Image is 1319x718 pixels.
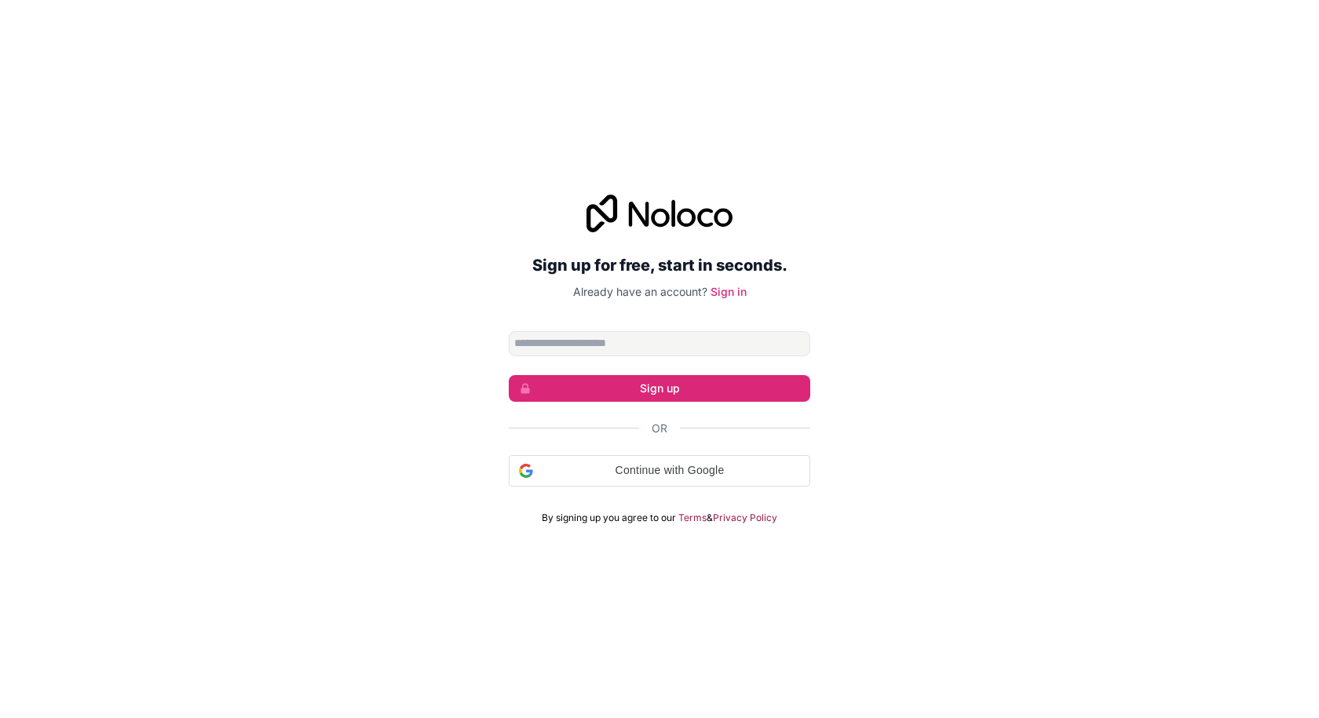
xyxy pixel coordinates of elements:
a: Privacy Policy [713,512,777,524]
span: Continue with Google [539,462,800,479]
span: Already have an account? [573,285,707,298]
input: Email address [509,331,810,356]
span: Or [652,421,667,436]
span: By signing up you agree to our [542,512,676,524]
a: Sign in [711,285,747,298]
span: & [707,512,713,524]
h2: Sign up for free, start in seconds. [509,251,810,279]
div: Continue with Google [509,455,810,487]
a: Terms [678,512,707,524]
button: Sign up [509,375,810,402]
